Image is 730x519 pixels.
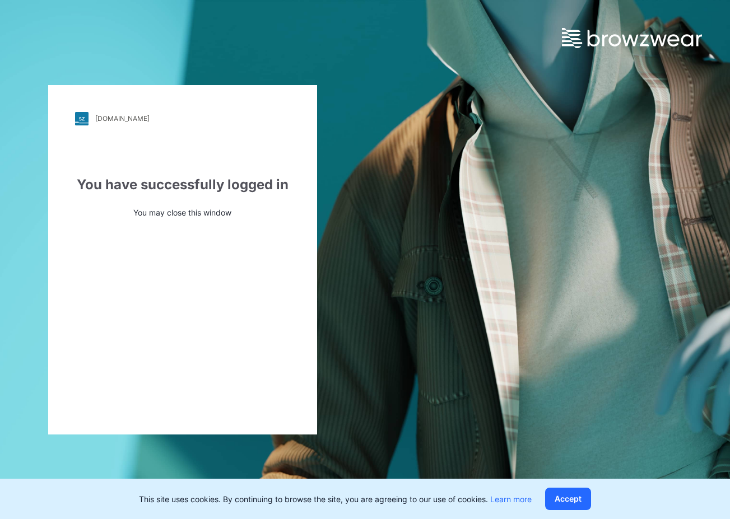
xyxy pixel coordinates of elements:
[562,28,702,48] img: browzwear-logo.e42bd6dac1945053ebaf764b6aa21510.svg
[139,493,532,505] p: This site uses cookies. By continuing to browse the site, you are agreeing to our use of cookies.
[75,207,290,218] p: You may close this window
[75,175,290,195] div: You have successfully logged in
[490,494,532,504] a: Learn more
[95,114,150,123] div: [DOMAIN_NAME]
[75,112,290,125] a: [DOMAIN_NAME]
[545,488,591,510] button: Accept
[75,112,89,125] img: stylezone-logo.562084cfcfab977791bfbf7441f1a819.svg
